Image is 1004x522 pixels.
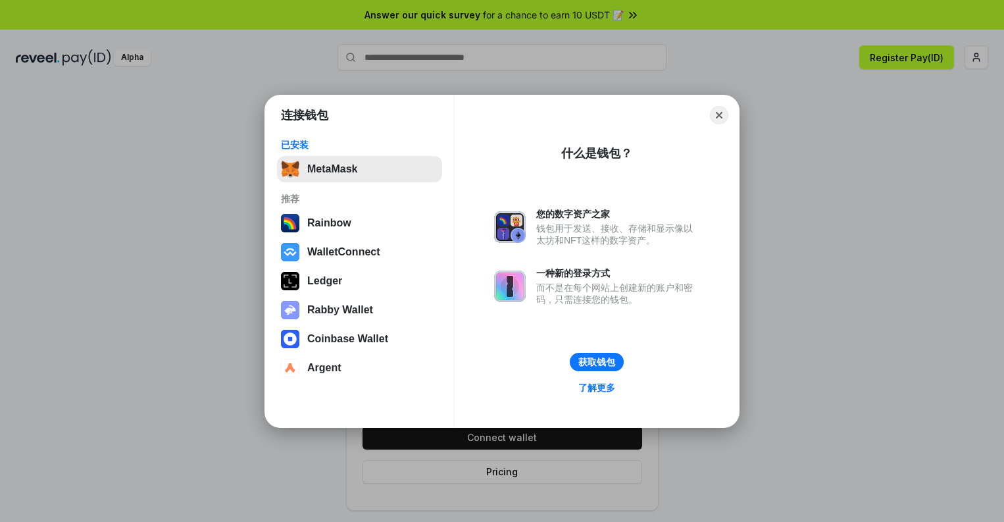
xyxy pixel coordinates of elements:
div: 已安装 [281,139,438,151]
div: MetaMask [307,163,357,175]
div: 您的数字资产之家 [536,208,699,220]
button: Ledger [277,268,442,294]
div: Ledger [307,275,342,287]
button: Close [710,106,728,124]
div: WalletConnect [307,246,380,258]
img: svg+xml,%3Csvg%20xmlns%3D%22http%3A%2F%2Fwww.w3.org%2F2000%2Fsvg%22%20fill%3D%22none%22%20viewBox... [494,211,526,243]
div: 一种新的登录方式 [536,267,699,279]
button: Argent [277,355,442,381]
div: 推荐 [281,193,438,205]
div: Coinbase Wallet [307,333,388,345]
div: 什么是钱包？ [561,145,632,161]
div: 获取钱包 [578,356,615,368]
img: svg+xml,%3Csvg%20xmlns%3D%22http%3A%2F%2Fwww.w3.org%2F2000%2Fsvg%22%20fill%3D%22none%22%20viewBox... [281,301,299,319]
button: WalletConnect [277,239,442,265]
button: Coinbase Wallet [277,326,442,352]
img: svg+xml,%3Csvg%20width%3D%22120%22%20height%3D%22120%22%20viewBox%3D%220%200%20120%20120%22%20fil... [281,214,299,232]
img: svg+xml,%3Csvg%20fill%3D%22none%22%20height%3D%2233%22%20viewBox%3D%220%200%2035%2033%22%20width%... [281,160,299,178]
h1: 连接钱包 [281,107,328,123]
div: 而不是在每个网站上创建新的账户和密码，只需连接您的钱包。 [536,282,699,305]
button: Rainbow [277,210,442,236]
div: 了解更多 [578,382,615,394]
img: svg+xml,%3Csvg%20width%3D%2228%22%20height%3D%2228%22%20viewBox%3D%220%200%2028%2028%22%20fill%3D... [281,243,299,261]
button: MetaMask [277,156,442,182]
img: svg+xml,%3Csvg%20width%3D%2228%22%20height%3D%2228%22%20viewBox%3D%220%200%2028%2028%22%20fill%3D... [281,359,299,377]
div: Argent [307,362,341,374]
img: svg+xml,%3Csvg%20width%3D%2228%22%20height%3D%2228%22%20viewBox%3D%220%200%2028%2028%22%20fill%3D... [281,330,299,348]
button: Rabby Wallet [277,297,442,323]
button: 获取钱包 [570,353,624,371]
div: Rabby Wallet [307,304,373,316]
img: svg+xml,%3Csvg%20xmlns%3D%22http%3A%2F%2Fwww.w3.org%2F2000%2Fsvg%22%20fill%3D%22none%22%20viewBox... [494,271,526,302]
img: svg+xml,%3Csvg%20xmlns%3D%22http%3A%2F%2Fwww.w3.org%2F2000%2Fsvg%22%20width%3D%2228%22%20height%3... [281,272,299,290]
a: 了解更多 [570,379,623,396]
div: 钱包用于发送、接收、存储和显示像以太坊和NFT这样的数字资产。 [536,222,699,246]
div: Rainbow [307,217,351,229]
